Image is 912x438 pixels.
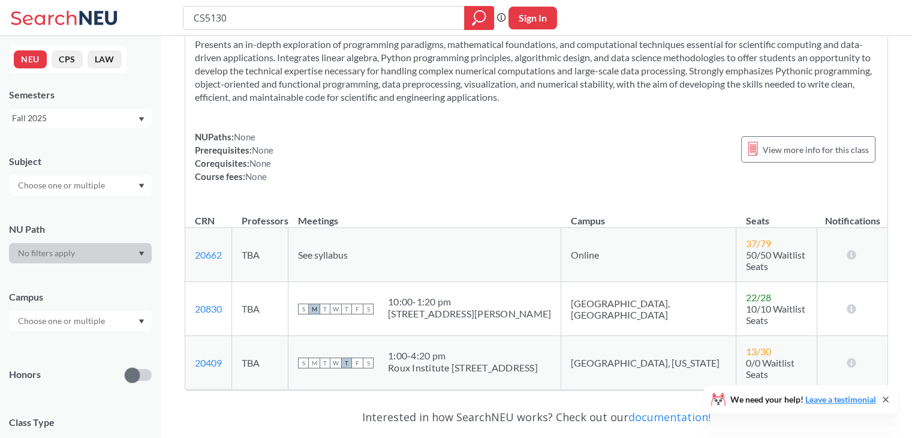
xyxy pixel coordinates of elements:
[252,145,273,155] span: None
[363,358,374,368] span: S
[88,50,122,68] button: LAW
[195,249,222,260] a: 20662
[245,171,267,182] span: None
[363,304,374,314] span: S
[298,304,309,314] span: S
[9,223,152,236] div: NU Path
[14,50,47,68] button: NEU
[561,336,736,390] td: [GEOGRAPHIC_DATA], [US_STATE]
[341,304,352,314] span: T
[195,130,273,183] div: NUPaths: Prerequisites: Corequisites: Course fees:
[9,368,41,382] p: Honors
[746,249,805,272] span: 50/50 Waitlist Seats
[185,400,888,434] div: Interested in how SearchNEU works? Check out our
[388,296,551,308] div: 10:00 - 1:20 pm
[330,358,341,368] span: W
[309,358,320,368] span: M
[464,6,494,30] div: magnifying glass
[352,304,363,314] span: F
[195,38,878,104] section: Presents an in-depth exploration of programming paradigms, mathematical foundations, and computat...
[9,109,152,128] div: Fall 2025Dropdown arrow
[12,112,137,125] div: Fall 2025
[195,214,215,227] div: CRN
[746,303,805,326] span: 10/10 Waitlist Seats
[12,314,113,328] input: Choose one or multiple
[472,10,486,26] svg: magnifying glass
[746,238,771,249] span: 37 / 79
[309,304,320,314] span: M
[730,395,876,404] span: We need your help!
[388,362,538,374] div: Roux Institute [STREET_ADDRESS]
[232,228,288,282] td: TBA
[139,117,145,122] svg: Dropdown arrow
[736,202,817,228] th: Seats
[746,292,771,303] span: 22 / 28
[9,243,152,263] div: Dropdown arrow
[352,358,363,368] span: F
[746,346,771,357] span: 13 / 30
[805,394,876,404] a: Leave a testimonial
[195,357,222,368] a: 20409
[9,290,152,304] div: Campus
[139,251,145,256] svg: Dropdown arrow
[52,50,83,68] button: CPS
[508,7,557,29] button: Sign In
[9,175,152,196] div: Dropdown arrow
[817,202,887,228] th: Notifications
[234,131,255,142] span: None
[628,410,711,424] a: documentation!
[330,304,341,314] span: W
[9,88,152,101] div: Semesters
[232,336,288,390] td: TBA
[192,8,456,28] input: Class, professor, course number, "phrase"
[9,155,152,168] div: Subject
[232,202,288,228] th: Professors
[341,358,352,368] span: T
[388,308,551,320] div: [STREET_ADDRESS][PERSON_NAME]
[232,282,288,336] td: TBA
[561,282,736,336] td: [GEOGRAPHIC_DATA], [GEOGRAPHIC_DATA]
[288,202,561,228] th: Meetings
[388,350,538,362] div: 1:00 - 4:20 pm
[249,158,271,169] span: None
[298,249,348,260] span: See syllabus
[139,184,145,188] svg: Dropdown arrow
[763,142,869,157] span: View more info for this class
[139,319,145,324] svg: Dropdown arrow
[320,358,330,368] span: T
[298,358,309,368] span: S
[12,178,113,193] input: Choose one or multiple
[320,304,330,314] span: T
[561,202,736,228] th: Campus
[195,303,222,314] a: 20830
[746,357,794,380] span: 0/0 Waitlist Seats
[9,311,152,331] div: Dropdown arrow
[561,228,736,282] td: Online
[9,416,152,429] span: Class Type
